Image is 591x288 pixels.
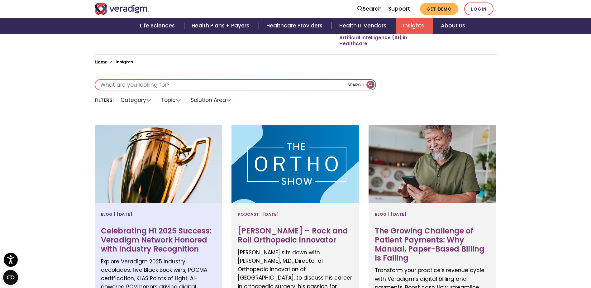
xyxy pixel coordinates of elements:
[95,80,375,90] input: What are you looking for?
[332,18,396,34] a: Health IT Vendors
[132,18,184,34] a: Life Sciences
[259,18,332,34] a: Healthcare Providers
[157,95,185,105] li: Topic
[464,2,493,15] a: Login
[179,28,203,35] a: Webinars
[95,59,107,65] a: Home
[396,18,433,34] a: Insights
[433,18,473,34] a: About Us
[95,3,149,15] img: Veradigm logo
[95,97,114,103] li: Filters:
[117,95,156,105] li: Category
[420,3,458,15] a: Get Demo
[184,18,259,34] a: Health Plans + Payers
[375,209,407,219] span: Blog | [DATE]
[101,209,133,219] span: Blog | [DATE]
[388,5,410,12] a: Support
[101,227,216,253] h3: Celebrating H1 2025 Success: Veradigm Network Honored with Industry Recognition
[471,243,584,281] iframe: Drift Chat Widget
[187,95,236,105] li: Solution Area
[347,80,375,90] button: Search
[3,270,18,285] button: Open CMP widget
[238,227,353,245] h3: [PERSON_NAME] – Rock and Roll Orthopedic Innovator
[375,227,490,262] h3: The Growing Challenge of Patient Payments: Why Manual, Paper-Based Billing Is Failing
[357,5,382,13] a: Search
[238,209,279,219] span: Podcast | [DATE]
[339,35,412,47] a: Artificial Intelligence (AI) in Healthcare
